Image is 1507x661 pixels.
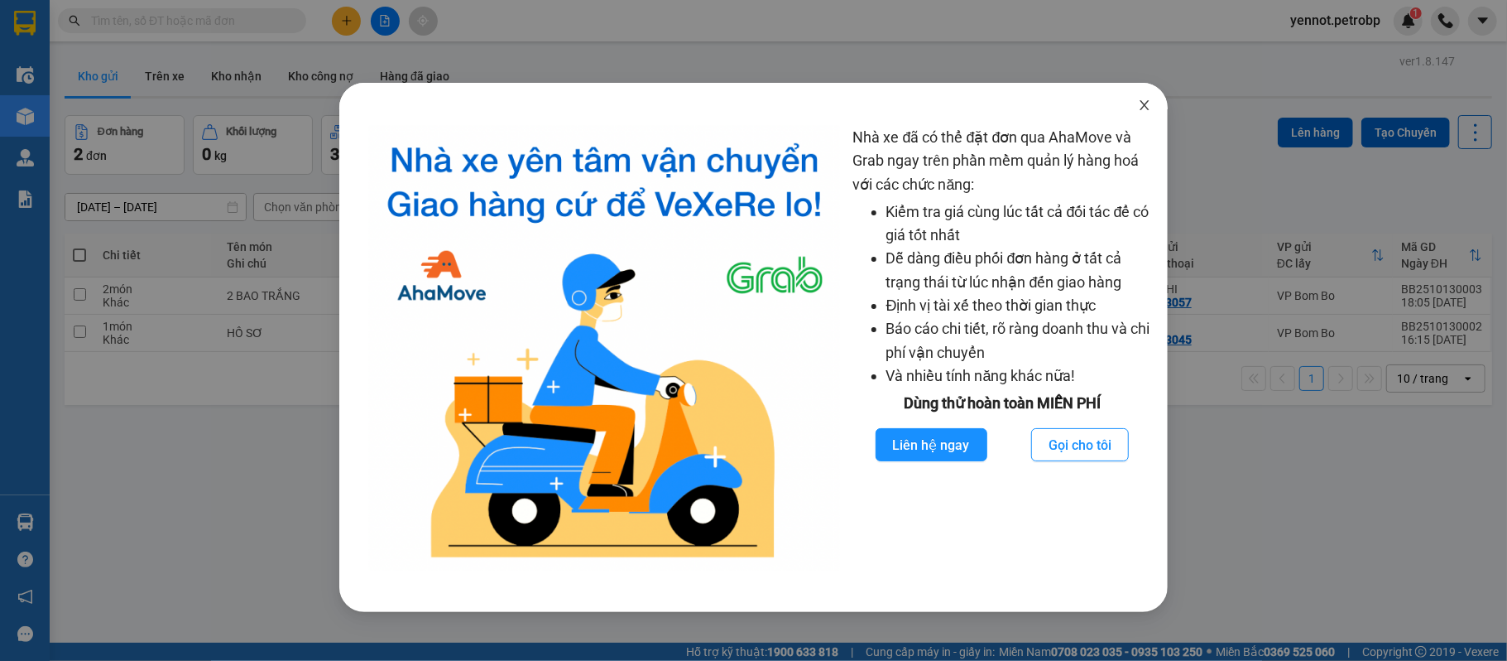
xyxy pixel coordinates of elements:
button: Liên hệ ngay [876,428,987,461]
button: Gọi cho tôi [1031,428,1129,461]
div: Dùng thử hoàn toàn MIỄN PHÍ [853,392,1152,415]
li: Báo cáo chi tiết, rõ ràng doanh thu và chi phí vận chuyển [886,317,1152,364]
img: logo [369,126,840,571]
li: Kiểm tra giá cùng lúc tất cả đối tác để có giá tốt nhất [886,200,1152,248]
li: Dễ dàng điều phối đơn hàng ở tất cả trạng thái từ lúc nhận đến giao hàng [886,247,1152,294]
span: Liên hệ ngay [893,435,970,456]
span: Gọi cho tôi [1049,435,1111,456]
li: Định vị tài xế theo thời gian thực [886,294,1152,317]
div: Nhà xe đã có thể đặt đơn qua AhaMove và Grab ngay trên phần mềm quản lý hàng hoá với các chức năng: [853,126,1152,571]
li: Và nhiều tính năng khác nữa! [886,364,1152,388]
span: close [1138,99,1151,112]
button: Close [1121,83,1168,129]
